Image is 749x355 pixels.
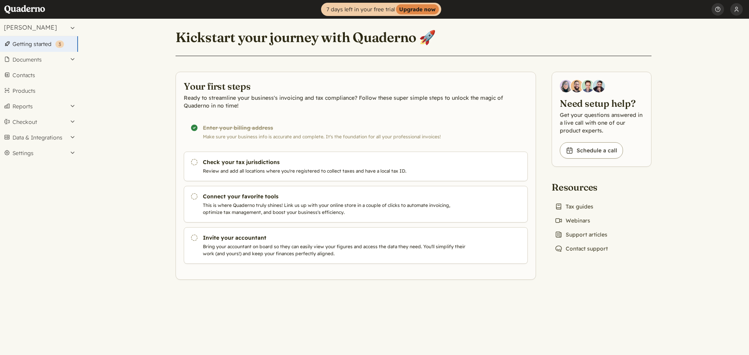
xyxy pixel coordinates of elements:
[396,4,439,14] strong: Upgrade now
[552,215,593,226] a: Webinars
[552,201,596,212] a: Tax guides
[184,227,528,264] a: Invite your accountant Bring your accountant on board so they can easily view your figures and ac...
[203,243,469,257] p: Bring your accountant on board so they can easily view your figures and access the data they need...
[321,3,441,16] a: 7 days left in your free trialUpgrade now
[560,80,572,92] img: Diana Carrasco, Account Executive at Quaderno
[560,97,643,110] h2: Need setup help?
[184,80,528,92] h2: Your first steps
[552,243,611,254] a: Contact support
[582,80,594,92] img: Ivo Oltmans, Business Developer at Quaderno
[184,94,528,110] p: Ready to streamline your business's invoicing and tax compliance? Follow these super simple steps...
[203,234,469,242] h3: Invite your accountant
[560,111,643,134] p: Get your questions answered in a live call with one of our product experts.
[552,181,611,193] h2: Resources
[571,80,583,92] img: Jairo Fumero, Account Executive at Quaderno
[593,80,605,92] img: Javier Rubio, DevRel at Quaderno
[560,142,623,159] a: Schedule a call
[203,158,469,166] h3: Check your tax jurisdictions
[203,202,469,216] p: This is where Quaderno truly shines! Link us up with your online store in a couple of clicks to a...
[203,168,469,175] p: Review and add all locations where you're registered to collect taxes and have a local tax ID.
[552,229,611,240] a: Support articles
[184,186,528,223] a: Connect your favorite tools This is where Quaderno truly shines! Link us up with your online stor...
[59,41,61,47] span: 3
[184,152,528,181] a: Check your tax jurisdictions Review and add all locations where you're registered to collect taxe...
[203,193,469,200] h3: Connect your favorite tools
[176,29,436,46] h1: Kickstart your journey with Quaderno 🚀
